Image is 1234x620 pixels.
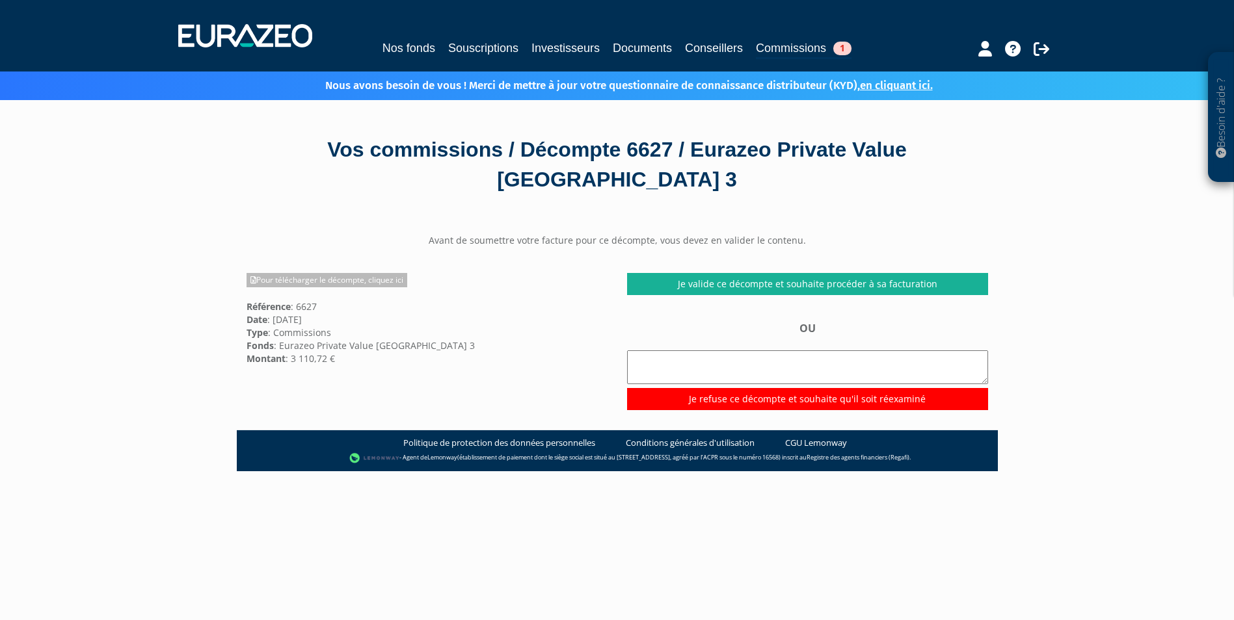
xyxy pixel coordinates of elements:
[237,234,998,247] center: Avant de soumettre votre facture pour ce décompte, vous devez en valider le contenu.
[250,452,985,465] div: - Agent de (établissement de paiement dont le siège social est situé au [STREET_ADDRESS], agréé p...
[247,352,286,365] strong: Montant
[288,75,933,94] p: Nous avons besoin de vous ! Merci de mettre à jour votre questionnaire de connaissance distribute...
[427,453,457,461] a: Lemonway
[685,39,743,57] a: Conseillers
[247,339,274,352] strong: Fonds
[178,24,312,47] img: 1732889491-logotype_eurazeo_blanc_rvb.png
[448,39,518,57] a: Souscriptions
[756,39,852,59] a: Commissions1
[349,452,399,465] img: logo-lemonway.png
[531,39,600,57] a: Investisseurs
[247,273,407,287] a: Pour télécharger le décompte, cliquez ici
[1214,59,1229,176] p: Besoin d'aide ?
[382,39,435,57] a: Nos fonds
[626,437,755,449] a: Conditions générales d'utilisation
[247,300,291,313] strong: Référence
[403,437,595,449] a: Politique de protection des données personnelles
[627,321,988,410] div: OU
[833,42,852,55] span: 1
[247,313,267,326] strong: Date
[860,79,933,92] a: en cliquant ici.
[237,273,617,365] div: : 6627 : [DATE] : Commissions : Eurazeo Private Value [GEOGRAPHIC_DATA] 3 : 3 110,72 €
[807,453,909,461] a: Registre des agents financiers (Regafi)
[627,388,988,410] input: Je refuse ce décompte et souhaite qu'il soit réexaminé
[247,135,988,194] div: Vos commissions / Décompte 6627 / Eurazeo Private Value [GEOGRAPHIC_DATA] 3
[627,273,988,295] a: Je valide ce décompte et souhaite procéder à sa facturation
[613,39,672,57] a: Documents
[785,437,847,449] a: CGU Lemonway
[247,326,268,339] strong: Type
